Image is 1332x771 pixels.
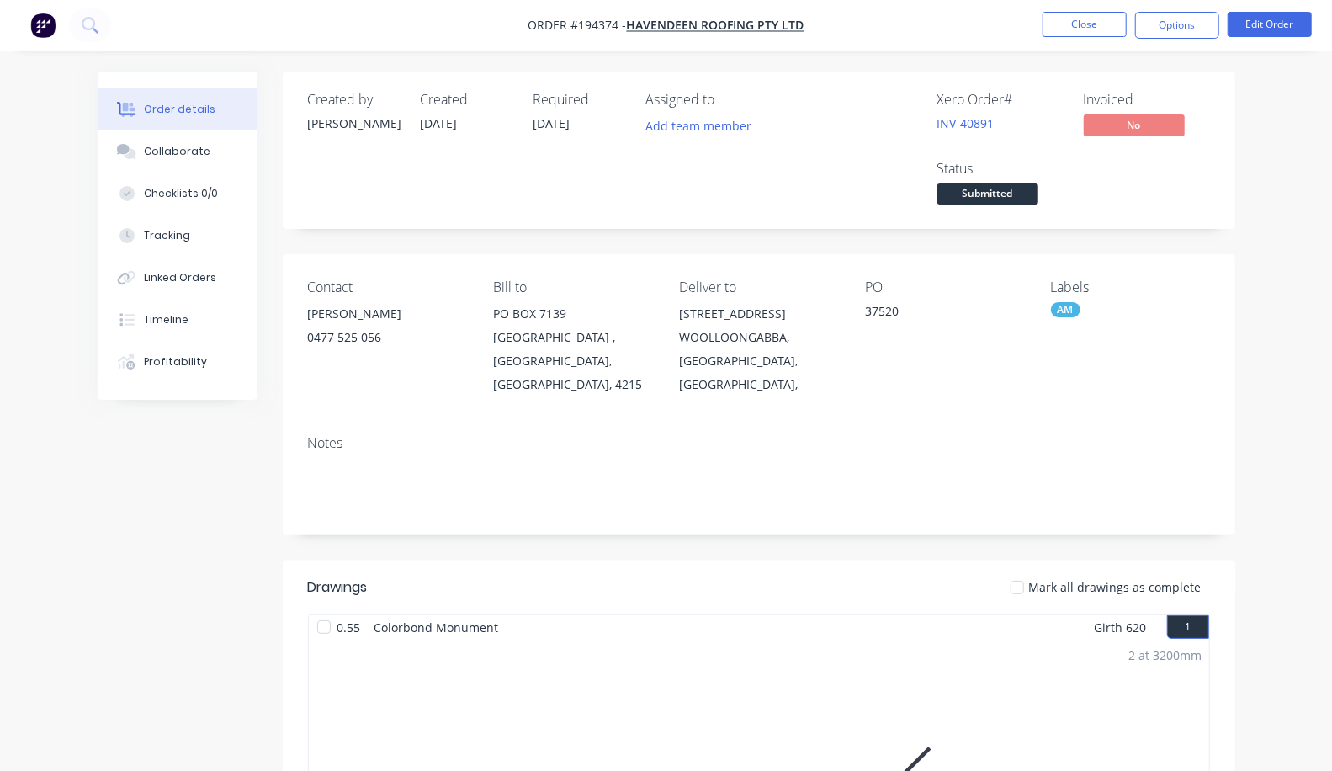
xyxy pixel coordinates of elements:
[308,577,368,598] div: Drawings
[937,183,1038,205] span: Submitted
[1051,279,1210,295] div: Labels
[421,115,458,131] span: [DATE]
[865,279,1024,295] div: PO
[1095,615,1147,640] span: Girth 620
[144,312,188,327] div: Timeline
[98,215,257,257] button: Tracking
[308,302,467,326] div: [PERSON_NAME]
[937,115,995,131] a: INV-40891
[98,341,257,383] button: Profitability
[636,114,760,137] button: Add team member
[646,114,761,137] button: Add team member
[493,279,652,295] div: Bill to
[1167,615,1209,639] button: 1
[98,299,257,341] button: Timeline
[144,354,207,370] div: Profitability
[144,144,210,159] div: Collaborate
[627,18,804,34] a: Havendeen Roofing Pty Ltd
[646,92,815,108] div: Assigned to
[98,88,257,130] button: Order details
[98,130,257,173] button: Collaborate
[493,326,652,396] div: [GEOGRAPHIC_DATA] , [GEOGRAPHIC_DATA], [GEOGRAPHIC_DATA], 4215
[1228,12,1312,37] button: Edit Order
[1084,92,1210,108] div: Invoiced
[331,615,368,640] span: 0.55
[937,92,1064,108] div: Xero Order #
[1135,12,1219,39] button: Options
[308,326,467,349] div: 0477 525 056
[421,92,513,108] div: Created
[937,183,1038,209] button: Submitted
[865,302,1024,326] div: 37520
[144,228,190,243] div: Tracking
[1043,12,1127,37] button: Close
[1084,114,1185,136] span: No
[98,257,257,299] button: Linked Orders
[1129,646,1202,664] div: 2 at 3200mm
[308,114,401,132] div: [PERSON_NAME]
[528,18,627,34] span: Order #194374 -
[679,302,838,326] div: [STREET_ADDRESS]
[144,186,218,201] div: Checklists 0/0
[368,615,506,640] span: Colorbond Monument
[493,302,652,326] div: PO BOX 7139
[679,302,838,396] div: [STREET_ADDRESS]WOOLLOONGABBA, [GEOGRAPHIC_DATA], [GEOGRAPHIC_DATA],
[493,302,652,396] div: PO BOX 7139[GEOGRAPHIC_DATA] , [GEOGRAPHIC_DATA], [GEOGRAPHIC_DATA], 4215
[679,326,838,396] div: WOOLLOONGABBA, [GEOGRAPHIC_DATA], [GEOGRAPHIC_DATA],
[533,115,570,131] span: [DATE]
[533,92,626,108] div: Required
[1051,302,1080,317] div: AM
[937,161,1064,177] div: Status
[144,270,216,285] div: Linked Orders
[308,302,467,356] div: [PERSON_NAME]0477 525 056
[98,173,257,215] button: Checklists 0/0
[1029,578,1202,596] span: Mark all drawings as complete
[308,435,1210,451] div: Notes
[144,102,215,117] div: Order details
[679,279,838,295] div: Deliver to
[308,92,401,108] div: Created by
[30,13,56,38] img: Factory
[308,279,467,295] div: Contact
